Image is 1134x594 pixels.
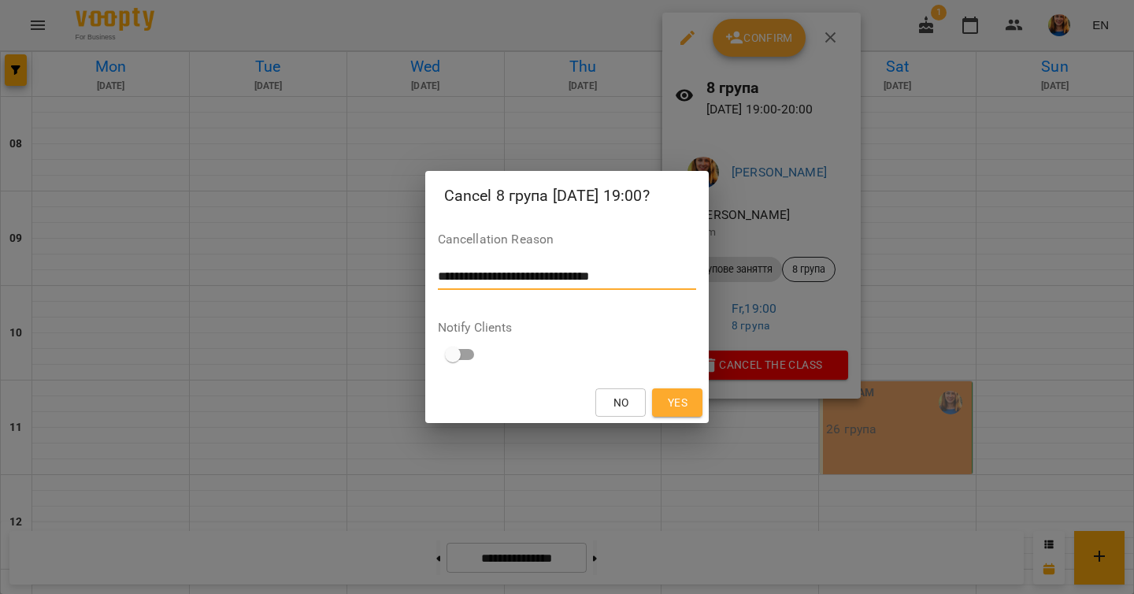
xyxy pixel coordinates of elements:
[444,184,691,208] h2: Cancel 8 група [DATE] 19:00?
[595,388,646,417] button: No
[438,321,697,334] label: Notify Clients
[613,393,629,412] span: No
[652,388,702,417] button: Yes
[438,233,697,246] label: Cancellation Reason
[668,393,687,412] span: Yes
